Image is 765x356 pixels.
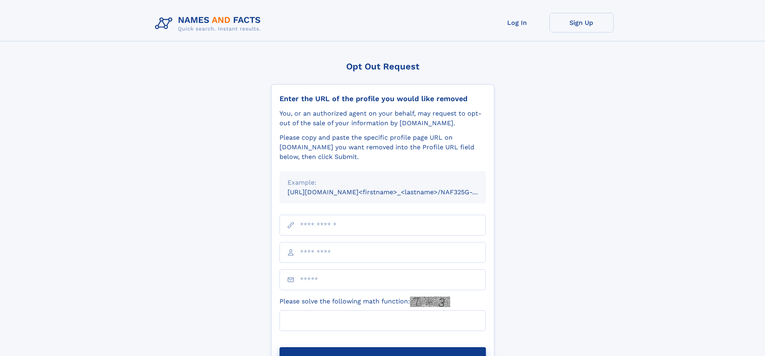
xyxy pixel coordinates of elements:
[152,13,267,35] img: Logo Names and Facts
[271,61,494,71] div: Opt Out Request
[279,109,486,128] div: You, or an authorized agent on your behalf, may request to opt-out of the sale of your informatio...
[279,297,450,307] label: Please solve the following math function:
[485,13,549,33] a: Log In
[288,178,478,187] div: Example:
[279,133,486,162] div: Please copy and paste the specific profile page URL on [DOMAIN_NAME] you want removed into the Pr...
[279,94,486,103] div: Enter the URL of the profile you would like removed
[288,188,501,196] small: [URL][DOMAIN_NAME]<firstname>_<lastname>/NAF325G-xxxxxxxx
[549,13,614,33] a: Sign Up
